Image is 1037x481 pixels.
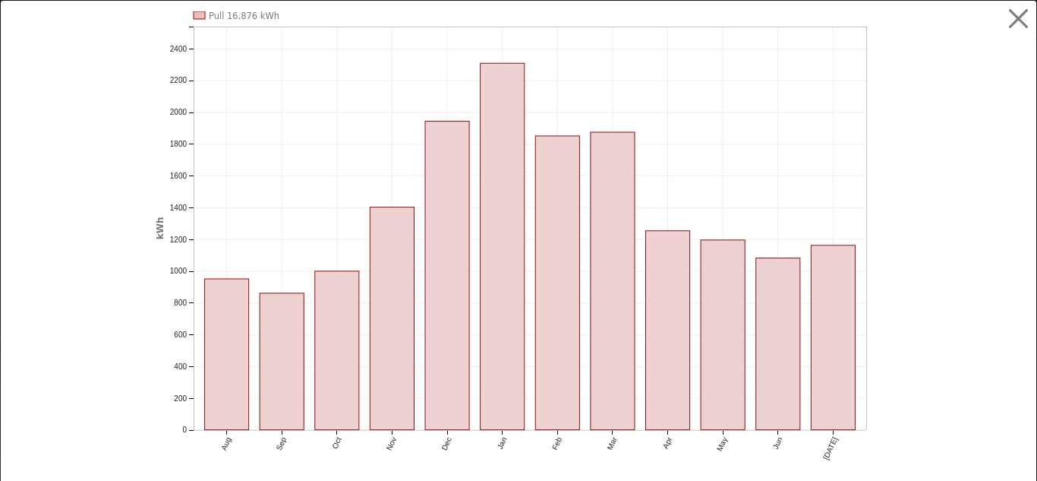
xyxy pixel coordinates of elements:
[170,108,188,116] text: 2000
[260,293,304,430] rect: onclick=""
[756,258,800,430] rect: onclick=""
[170,77,188,85] text: 2200
[701,240,745,430] rect: onclick=""
[661,435,674,450] text: Apr
[385,436,398,452] text: Nov
[174,331,187,339] text: 600
[170,236,188,244] text: 1200
[174,362,187,371] text: 400
[174,299,187,307] text: 800
[209,11,279,21] text: Pull 16,876 kWh
[205,279,249,430] rect: onclick=""
[811,245,855,430] rect: onclick=""
[606,435,619,451] text: Mar
[155,217,165,239] text: kWh
[481,63,525,429] rect: onclick=""
[174,394,187,403] text: 200
[591,132,635,430] rect: onclick=""
[496,436,509,451] text: Jan
[275,435,288,451] text: Sep
[170,267,188,275] text: 1000
[440,436,453,452] text: Dec
[821,435,839,460] text: [DATE]
[315,271,359,430] rect: onclick=""
[170,172,188,180] text: 1600
[170,45,188,53] text: 2400
[550,435,563,451] text: Feb
[330,435,343,450] text: Oct
[170,140,188,148] text: 1800
[645,231,689,430] rect: onclick=""
[219,436,232,452] text: Aug
[183,426,188,434] text: 0
[425,122,469,430] rect: onclick=""
[370,207,414,430] rect: onclick=""
[535,136,579,430] rect: onclick=""
[715,436,729,453] text: May
[771,436,784,451] text: Jun
[170,204,188,212] text: 1400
